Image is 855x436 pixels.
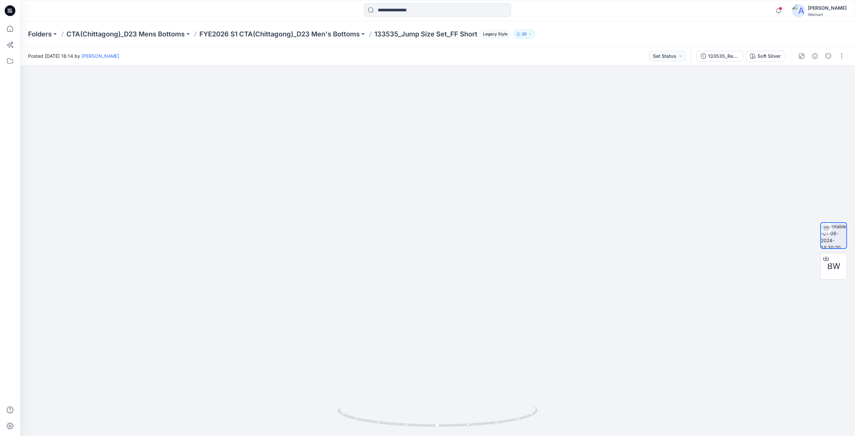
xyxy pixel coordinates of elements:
[66,29,185,39] a: CTA(Chittagong)_D23 Mens Bottoms
[708,52,739,60] div: 133535_Regular Sizeset -10
[28,29,52,39] a: Folders
[757,52,781,60] div: Soft Silver
[810,51,820,61] button: Details
[522,30,527,38] p: 20
[746,51,785,61] button: Soft Silver
[28,52,119,59] span: Posted [DATE] 16:14 by
[81,53,119,59] a: [PERSON_NAME]
[808,12,847,17] div: Walmart
[199,29,360,39] a: FYE2026 S1 CTA(Chittagong)_D23 Men's Bottoms
[792,4,805,17] img: avatar
[827,260,840,272] span: BW
[480,30,511,38] span: Legacy Style
[477,29,511,39] button: Legacy Style
[696,51,743,61] button: 133535_Regular Sizeset -10
[808,4,847,12] div: [PERSON_NAME]
[226,40,648,436] img: eyJhbGciOiJIUzI1NiIsImtpZCI6IjAiLCJzbHQiOiJzZXMiLCJ0eXAiOiJKV1QifQ.eyJkYXRhIjp7InR5cGUiOiJzdG9yYW...
[821,223,846,248] img: turntable-01-08-2024-14:30:20
[513,29,535,39] button: 20
[374,29,477,39] p: 133535_Jump Size Set_FF Short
